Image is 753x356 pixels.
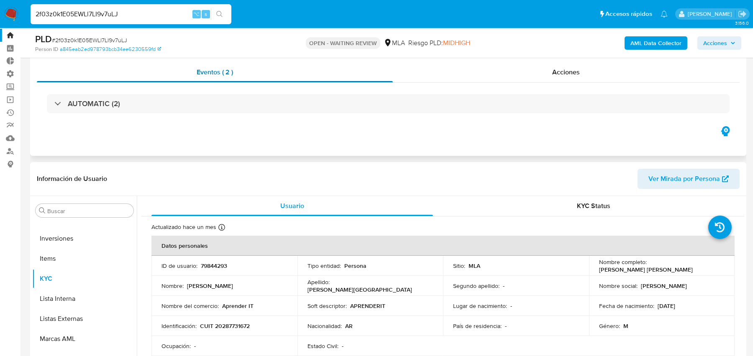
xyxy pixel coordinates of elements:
[200,322,250,330] p: CUIT 20287731672
[307,342,338,350] p: Estado Civil :
[599,282,638,290] p: Nombre social :
[193,10,200,18] span: ⌥
[735,20,749,26] span: 3.156.0
[384,38,405,48] div: MLA
[60,46,161,53] a: a845eab2ed978793bcb34ee6230559fd
[345,322,353,330] p: AR
[623,322,628,330] p: M
[151,236,735,256] th: Datos personales
[658,302,675,310] p: [DATE]
[408,38,470,48] span: Riesgo PLD:
[605,10,652,18] span: Accesos rápidos
[703,36,727,50] span: Acciones
[68,99,120,108] h3: AUTOMATIC (2)
[661,10,668,18] a: Notificaciones
[211,8,228,20] button: search-icon
[307,262,341,270] p: Tipo entidad :
[630,36,681,50] b: AML Data Collector
[32,229,137,249] button: Inversiones
[52,36,127,44] span: # 2f03z0k1E05EWLl7LI9v7uLJ
[201,262,227,270] p: 79844293
[280,201,304,211] span: Usuario
[688,10,735,18] p: juan.calo@mercadolibre.com
[161,262,197,270] p: ID de usuario :
[648,169,720,189] span: Ver Mirada por Persona
[503,282,505,290] p: -
[453,262,465,270] p: Sitio :
[625,36,687,50] button: AML Data Collector
[32,329,137,349] button: Marcas AML
[453,302,507,310] p: Lugar de nacimiento :
[187,282,233,290] p: [PERSON_NAME]
[31,9,231,20] input: Buscar usuario o caso...
[35,32,52,46] b: PLD
[194,342,196,350] p: -
[307,278,330,286] p: Apellido :
[453,322,502,330] p: País de residencia :
[205,10,207,18] span: s
[32,309,137,329] button: Listas Externas
[505,322,507,330] p: -
[161,342,191,350] p: Ocupación :
[151,223,216,231] p: Actualizado hace un mes
[697,36,741,50] button: Acciones
[577,201,610,211] span: KYC Status
[37,175,107,183] h1: Información de Usuario
[599,258,647,266] p: Nombre completo :
[32,269,137,289] button: KYC
[197,67,233,77] span: Eventos ( 2 )
[552,67,580,77] span: Acciones
[342,342,343,350] p: -
[307,322,342,330] p: Nacionalidad :
[641,282,687,290] p: [PERSON_NAME]
[161,302,219,310] p: Nombre del comercio :
[350,302,385,310] p: APRENDERIT
[599,302,654,310] p: Fecha de nacimiento :
[306,37,380,49] p: OPEN - WAITING REVIEW
[510,302,512,310] p: -
[307,286,412,293] p: [PERSON_NAME][GEOGRAPHIC_DATA]
[35,46,58,53] b: Person ID
[453,282,499,290] p: Segundo apellido :
[39,207,46,214] button: Buscar
[32,289,137,309] button: Lista Interna
[161,322,197,330] p: Identificación :
[307,302,347,310] p: Soft descriptor :
[738,10,747,18] a: Salir
[222,302,254,310] p: Aprender IT
[599,266,693,273] p: [PERSON_NAME] [PERSON_NAME]
[344,262,366,270] p: Persona
[469,262,480,270] p: MLA
[47,94,730,113] div: AUTOMATIC (2)
[638,169,740,189] button: Ver Mirada por Persona
[47,207,130,215] input: Buscar
[443,38,470,48] span: MIDHIGH
[161,282,184,290] p: Nombre :
[599,322,620,330] p: Género :
[32,249,137,269] button: Items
